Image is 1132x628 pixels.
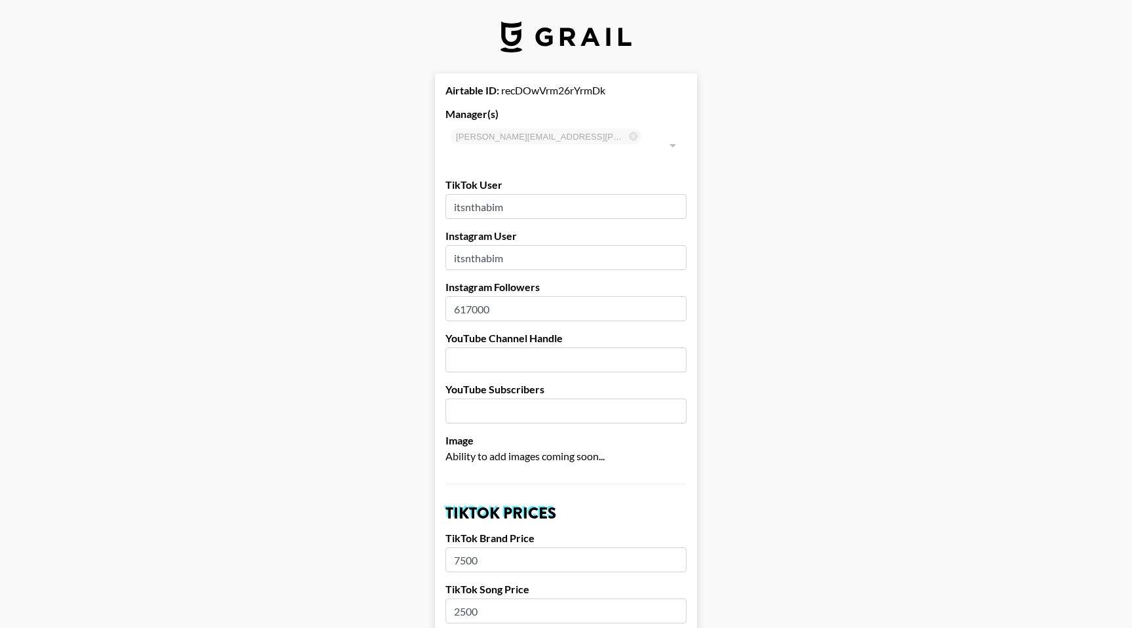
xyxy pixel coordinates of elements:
[445,583,687,596] label: TikTok Song Price
[445,434,687,447] label: Image
[445,178,687,191] label: TikTok User
[445,505,687,521] h2: TikTok Prices
[445,532,687,545] label: TikTok Brand Price
[500,21,632,52] img: Grail Talent Logo
[445,450,605,462] span: Ability to add images coming soon...
[445,229,687,243] label: Instagram User
[445,84,687,97] div: recDOwVrm26rYrmDk
[445,332,687,345] label: YouTube Channel Handle
[445,84,499,96] strong: Airtable ID:
[445,383,687,396] label: YouTube Subscribers
[445,108,687,121] label: Manager(s)
[445,281,687,294] label: Instagram Followers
